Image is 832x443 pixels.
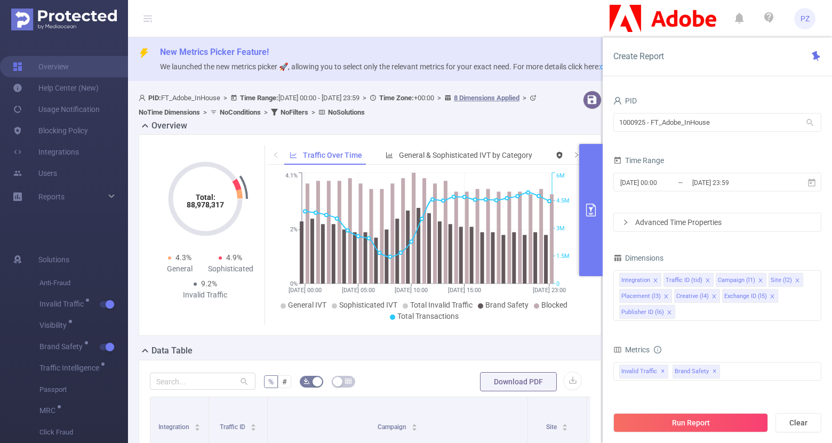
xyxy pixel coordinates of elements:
span: Time Range [613,156,664,165]
img: Protected Media [11,9,117,30]
i: icon: close [770,294,775,300]
span: > [519,94,530,102]
span: Solutions [38,249,69,270]
span: Passport [39,379,128,400]
span: > [308,108,318,116]
i: icon: caret-down [562,426,568,430]
span: Click Fraud [39,422,128,443]
a: Blocking Policy [13,120,88,141]
span: Visibility [39,321,70,329]
b: No Time Dimensions [139,108,200,116]
span: PZ [801,8,810,29]
h2: Overview [151,119,187,132]
b: Time Zone: [379,94,414,102]
span: Traffic ID [220,423,247,431]
div: Sort [250,422,257,429]
i: icon: right [573,151,580,158]
span: Reports [38,192,65,201]
tspan: [DATE] 00:00 [289,287,322,294]
div: Sort [411,422,418,429]
i: icon: close [663,294,669,300]
a: Users [13,163,57,184]
span: ✕ [661,365,665,378]
button: Download PDF [480,372,557,391]
b: No Conditions [220,108,261,116]
tspan: 6M [556,173,565,180]
div: Creative (l4) [676,289,709,303]
tspan: 0 [556,280,559,287]
i: icon: close [758,278,763,284]
a: Help Center (New) [13,77,99,99]
div: Integration [621,273,650,287]
span: We launched the new metrics picker 🚀, allowing you to select only the relevant metrics for your e... [160,62,616,71]
span: Brand Safety [485,301,529,309]
h2: Data Table [151,344,193,357]
i: icon: line-chart [290,151,297,159]
i: icon: right [622,219,629,225]
span: PID [613,96,637,105]
span: New Metrics Picker Feature! [160,47,269,57]
span: Traffic Over Time [303,151,362,159]
span: Dimensions [613,254,663,262]
b: PID: [148,94,161,102]
div: Publisher ID (l6) [621,305,664,319]
i: icon: caret-down [195,426,201,430]
b: No Filters [281,108,308,116]
span: General IVT [288,301,326,309]
span: # [282,377,287,386]
tspan: [DATE] 15:00 [447,287,481,294]
span: Blocked [541,301,567,309]
i: icon: close [653,278,658,284]
tspan: [DATE] 23:00 [533,287,566,294]
li: Placement (l3) [619,289,672,303]
tspan: 3M [556,225,565,232]
div: General [154,263,205,275]
i: icon: close [795,278,800,284]
span: 9.2% [201,279,217,288]
i: icon: left [273,151,279,158]
i: icon: caret-down [412,426,418,430]
i: icon: user [613,96,622,105]
div: Site (l2) [771,273,792,287]
a: Overview [13,56,69,77]
tspan: 0% [290,280,298,287]
b: Time Range: [240,94,278,102]
span: 4.9% [226,253,242,262]
span: Brand Safety [39,343,86,350]
span: Site [546,423,558,431]
i: icon: caret-up [251,422,257,425]
span: Metrics [613,345,650,354]
span: > [220,94,230,102]
i: icon: user [139,94,148,101]
span: > [261,108,271,116]
li: Site (l2) [769,273,803,287]
i: icon: caret-up [412,422,418,425]
li: Traffic ID (tid) [663,273,714,287]
i: icon: caret-up [195,422,201,425]
span: Anti-Fraud [39,272,128,294]
span: Brand Safety [673,365,720,378]
i: icon: close [711,294,717,300]
span: MRC [39,407,59,414]
tspan: 2% [290,227,298,233]
b: No Solutions [328,108,365,116]
a: Integrations [13,141,79,163]
li: Creative (l4) [674,289,720,303]
a: Reports [38,186,65,207]
tspan: 88,978,317 [187,200,224,209]
div: Placement (l3) [621,289,661,303]
span: General & Sophisticated IVT by Category [399,151,532,159]
span: > [434,94,444,102]
li: Publisher ID (l6) [619,305,675,319]
div: Sophisticated [205,263,257,275]
i: icon: info-circle [654,346,661,353]
div: Campaign (l1) [718,273,755,287]
i: icon: table [345,378,351,384]
i: icon: close [667,310,672,316]
button: Clear [775,413,821,432]
input: Start date [619,175,706,190]
span: Integration [158,423,191,431]
i: icon: close [705,278,710,284]
a: docs [600,62,616,71]
i: icon: thunderbolt [139,48,149,59]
